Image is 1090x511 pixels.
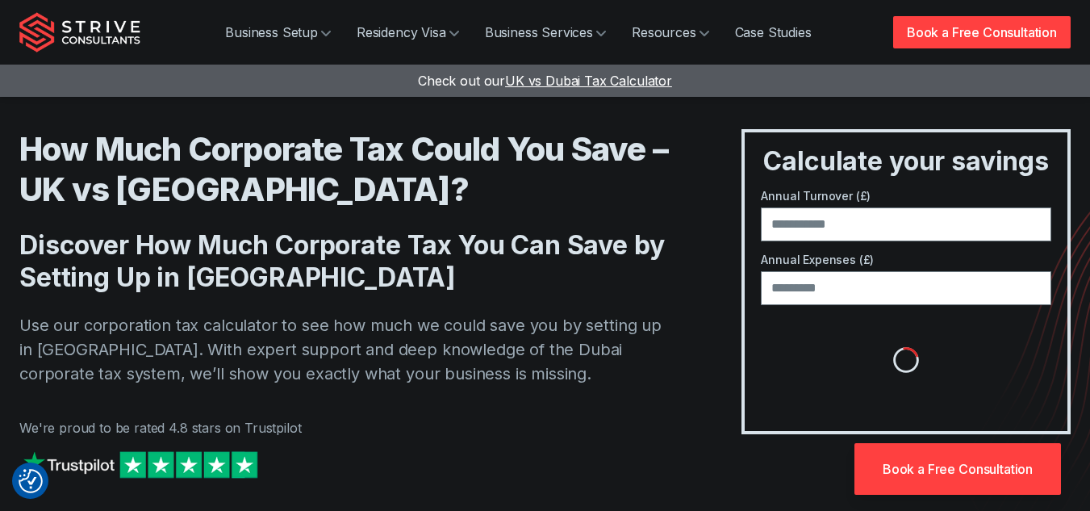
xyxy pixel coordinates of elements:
[761,251,1051,268] label: Annual Expenses (£)
[19,447,261,482] img: Strive on Trustpilot
[19,469,43,493] button: Consent Preferences
[212,16,344,48] a: Business Setup
[505,73,672,89] span: UK vs Dubai Tax Calculator
[19,469,43,493] img: Revisit consent button
[893,16,1071,48] a: Book a Free Consultation
[19,313,677,386] p: Use our corporation tax calculator to see how much we could save you by setting up in [GEOGRAPHIC...
[344,16,472,48] a: Residency Visa
[619,16,722,48] a: Resources
[19,129,677,210] h1: How Much Corporate Tax Could You Save – UK vs [GEOGRAPHIC_DATA]?
[418,73,672,89] a: Check out ourUK vs Dubai Tax Calculator
[19,12,140,52] img: Strive Consultants
[854,443,1061,495] a: Book a Free Consultation
[19,418,677,438] p: We're proud to be rated 4.8 stars on Trustpilot
[761,187,1051,204] label: Annual Turnover (£)
[751,145,1061,178] h3: Calculate your savings
[722,16,825,48] a: Case Studies
[472,16,619,48] a: Business Services
[19,229,677,294] h2: Discover How Much Corporate Tax You Can Save by Setting Up in [GEOGRAPHIC_DATA]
